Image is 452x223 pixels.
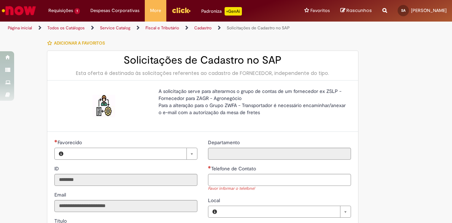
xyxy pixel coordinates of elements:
ul: Trilhas de página [5,22,296,35]
label: Somente leitura - Departamento [208,139,241,146]
img: click_logo_yellow_360x200.png [172,5,191,16]
span: 1 [75,8,80,14]
span: Necessários [208,166,211,169]
button: Adicionar a Favoritos [47,36,109,51]
button: Favorecido, Visualizar este registro [55,148,67,159]
span: [PERSON_NAME] [411,7,447,13]
a: Fiscal e Tributário [145,25,179,31]
a: Service Catalog [100,25,130,31]
div: Esta oferta é destinada às solicitações referentes ao cadastro de FORNECEDOR, independente do tipo. [54,70,351,77]
label: Somente leitura - ID [54,165,60,172]
a: Todos os Catálogos [47,25,85,31]
a: Página inicial [8,25,32,31]
p: +GenAi [225,7,242,16]
a: Limpar campo Favorecido [67,148,197,159]
span: Necessários [54,140,58,142]
span: Telefone de Contato [211,165,257,172]
span: SA [401,8,405,13]
input: Telefone de Contato [208,174,351,186]
h2: Solicitações de Cadastro no SAP [54,54,351,66]
a: Rascunhos [340,7,372,14]
input: Departamento [208,148,351,160]
input: Email [54,200,197,212]
span: Local [208,197,221,204]
a: Solicitações de Cadastro no SAP [227,25,290,31]
span: Favoritos [310,7,330,14]
span: Necessários - Favorecido [58,139,83,146]
div: Padroniza [201,7,242,16]
span: More [150,7,161,14]
p: A solicitação serve para alterarmos o grupo de contas de um fornecedor ex ZSLP - Fornecedor para ... [159,88,346,116]
span: Rascunhos [346,7,372,14]
span: Requisições [48,7,73,14]
button: Local, Visualizar este registro [208,206,221,217]
div: Favor informar o telefone! [208,186,351,192]
input: ID [54,174,197,186]
span: Despesas Corporativas [90,7,139,14]
a: Limpar campo Local [221,206,351,217]
img: ServiceNow [1,4,37,18]
a: Cadastro [194,25,212,31]
span: Adicionar a Favoritos [54,40,105,46]
img: Solicitações de Cadastro no SAP [93,95,115,117]
label: Somente leitura - Email [54,191,67,198]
